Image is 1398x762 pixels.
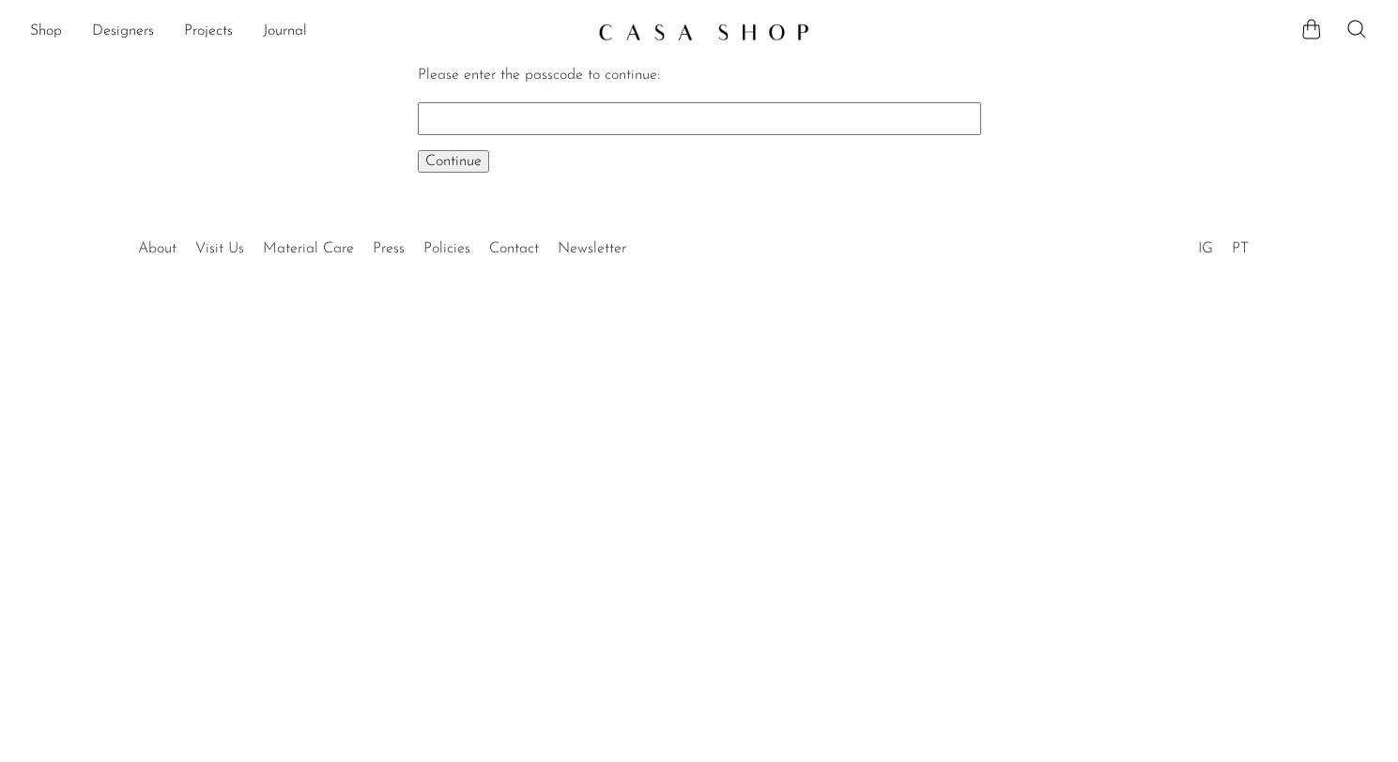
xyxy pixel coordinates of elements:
button: Continue [418,150,489,173]
ul: Quick links [129,226,636,262]
a: About [138,241,177,256]
a: PT [1232,241,1249,256]
a: Material Care [263,241,354,256]
a: Shop [30,20,62,44]
a: Policies [423,241,470,256]
ul: Social Medias [1189,226,1258,262]
a: IG [1198,241,1213,256]
a: Journal [263,20,307,44]
nav: Desktop navigation [30,16,583,48]
a: Press [373,241,405,256]
a: Visit Us [195,241,244,256]
a: Contact [489,241,539,256]
span: Continue [425,154,482,169]
a: Designers [92,20,154,44]
label: Please enter the passcode to continue: [418,68,660,83]
ul: NEW HEADER MENU [30,16,583,48]
a: Projects [184,20,233,44]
